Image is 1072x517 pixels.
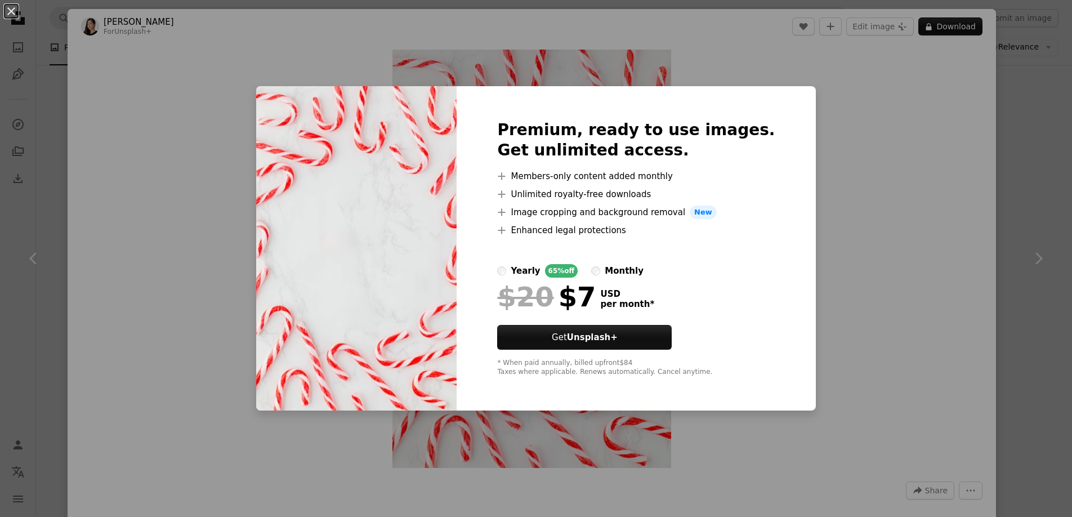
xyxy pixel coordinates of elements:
[511,264,540,278] div: yearly
[591,266,600,275] input: monthly
[600,299,654,309] span: per month *
[497,282,553,311] span: $20
[690,206,717,219] span: New
[256,86,457,411] img: premium_photo-1669790759794-27e082668e77
[497,266,506,275] input: yearly65%off
[497,224,775,237] li: Enhanced legal protections
[497,206,775,219] li: Image cropping and background removal
[497,282,596,311] div: $7
[567,332,618,342] strong: Unsplash+
[497,170,775,183] li: Members-only content added monthly
[600,289,654,299] span: USD
[497,188,775,201] li: Unlimited royalty-free downloads
[497,359,775,377] div: * When paid annually, billed upfront $84 Taxes where applicable. Renews automatically. Cancel any...
[605,264,644,278] div: monthly
[497,325,672,350] button: GetUnsplash+
[497,120,775,161] h2: Premium, ready to use images. Get unlimited access.
[545,264,578,278] div: 65% off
